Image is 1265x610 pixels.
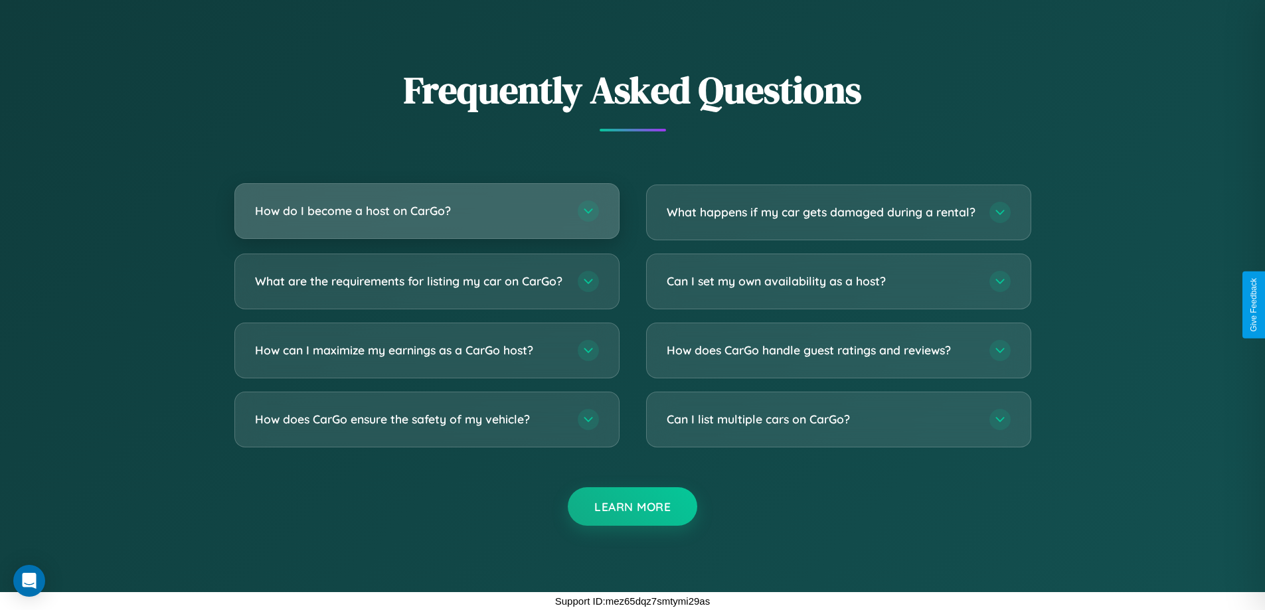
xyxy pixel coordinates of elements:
h3: How does CarGo handle guest ratings and reviews? [667,342,976,358]
h3: Can I list multiple cars on CarGo? [667,411,976,427]
h3: How can I maximize my earnings as a CarGo host? [255,342,564,358]
h2: Frequently Asked Questions [234,64,1031,115]
h3: What are the requirements for listing my car on CarGo? [255,273,564,289]
h3: How do I become a host on CarGo? [255,202,564,219]
p: Support ID: mez65dqz7smtymi29as [555,592,710,610]
div: Open Intercom Messenger [13,565,45,597]
button: Learn More [568,487,697,526]
div: Give Feedback [1249,278,1258,332]
h3: What happens if my car gets damaged during a rental? [667,204,976,220]
h3: How does CarGo ensure the safety of my vehicle? [255,411,564,427]
h3: Can I set my own availability as a host? [667,273,976,289]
